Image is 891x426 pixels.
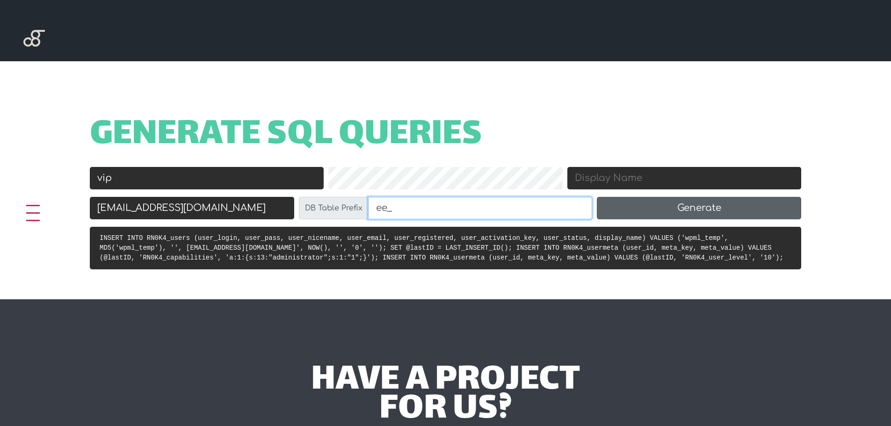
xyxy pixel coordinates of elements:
[368,197,593,219] input: wp_
[299,197,369,219] label: DB Table Prefix
[567,167,801,189] input: Display Name
[100,234,783,261] code: INSERT INTO RN0K4_users (user_login, user_pass, user_nicename, user_email, user_registered, user_...
[23,30,45,100] img: Blackgate
[90,121,482,150] span: Generate SQL Queries
[90,167,324,189] input: Username
[597,197,801,219] button: Generate
[168,367,723,425] div: have a project for us?
[90,197,294,219] input: Email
